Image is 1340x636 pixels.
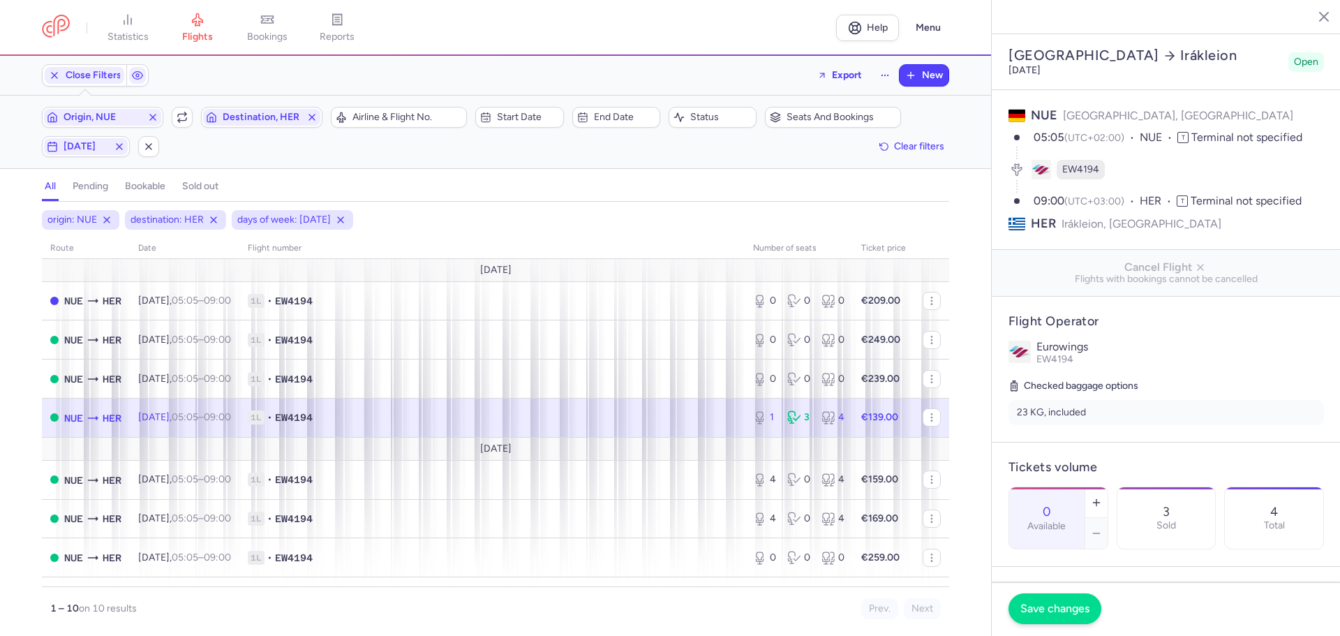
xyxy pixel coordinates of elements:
[172,473,198,485] time: 05:05
[787,112,896,123] span: Seats and bookings
[172,411,231,423] span: –
[907,15,949,41] button: Menu
[66,70,121,81] span: Close Filters
[1140,130,1177,146] span: NUE
[204,334,231,346] time: 09:00
[172,334,198,346] time: 05:05
[1008,378,1324,394] h5: Checked baggage options
[1036,341,1324,353] p: Eurowings
[753,372,776,386] div: 0
[475,107,563,128] button: Start date
[138,552,231,563] span: [DATE],
[64,112,142,123] span: Origin, NUE
[1177,132,1189,143] span: T
[204,295,231,306] time: 09:00
[50,515,59,523] span: OPEN
[1003,274,1330,285] span: Flights with bookings cannot be cancelled
[1008,64,1041,76] time: [DATE]
[267,551,272,565] span: •
[861,295,900,306] strong: €209.00
[172,373,231,385] span: –
[787,333,810,347] div: 0
[131,213,204,227] span: destination: HER
[182,31,213,43] span: flights
[1008,313,1324,330] h4: Flight Operator
[163,13,232,43] a: flights
[267,333,272,347] span: •
[50,475,59,484] span: OPEN
[248,372,265,386] span: 1L
[1020,602,1089,615] span: Save changes
[103,371,121,387] span: Nikos Kazantzakis Airport, Irákleion, Greece
[861,598,898,619] button: Prev.
[64,293,83,309] span: Nürnberg, Nürnberg, Germany
[248,473,265,487] span: 1L
[669,107,757,128] button: Status
[900,65,948,86] button: New
[853,238,914,259] th: Ticket price
[138,295,231,306] span: [DATE],
[103,473,121,488] span: Nikos Kazantzakis Airport, Irákleion, Greece
[480,443,512,454] span: [DATE]
[138,411,231,423] span: [DATE],
[64,550,83,565] span: Nürnberg, Nürnberg, Germany
[1008,593,1101,624] button: Save changes
[64,371,83,387] span: Nürnberg, Nürnberg, Germany
[42,15,70,40] a: CitizenPlane red outlined logo
[861,473,898,485] strong: €159.00
[93,13,163,43] a: statistics
[867,22,888,33] span: Help
[690,112,752,123] span: Status
[904,598,941,619] button: Next
[787,411,810,424] div: 3
[874,136,949,157] button: Clear filters
[204,512,231,524] time: 09:00
[1064,132,1124,144] span: (UTC+02:00)
[1031,108,1057,123] span: NUE
[64,473,83,488] span: Nürnberg, Nürnberg, Germany
[1294,55,1318,69] span: Open
[753,411,776,424] div: 1
[103,550,121,565] span: Nikos Kazantzakis Airport, Irákleion, Greece
[331,107,467,128] button: Airline & Flight No.
[248,551,265,565] span: 1L
[1034,194,1064,207] time: 09:00
[182,180,218,193] h4: sold out
[861,411,898,423] strong: €139.00
[172,552,198,563] time: 05:05
[248,512,265,526] span: 1L
[172,373,198,385] time: 05:05
[138,373,231,385] span: [DATE],
[1177,195,1188,207] span: T
[247,31,288,43] span: bookings
[821,512,844,526] div: 4
[861,373,900,385] strong: €239.00
[267,411,272,424] span: •
[1031,215,1056,232] span: HER
[275,512,313,526] span: EW4194
[832,70,862,80] span: Export
[497,112,558,123] span: Start date
[125,180,165,193] h4: bookable
[45,180,56,193] h4: all
[223,112,301,123] span: Destination, HER
[1163,505,1170,519] p: 3
[275,333,313,347] span: EW4194
[753,512,776,526] div: 4
[1156,520,1176,531] p: Sold
[1062,215,1221,232] span: Irákleion, [GEOGRAPHIC_DATA]
[1008,341,1031,363] img: Eurowings logo
[42,238,130,259] th: route
[275,473,313,487] span: EW4194
[50,554,59,562] span: OPEN
[572,107,660,128] button: End date
[204,373,231,385] time: 09:00
[787,372,810,386] div: 0
[267,512,272,526] span: •
[1027,521,1066,532] label: Available
[103,332,121,348] span: Nikos Kazantzakis Airport, Irákleion, Greece
[861,512,898,524] strong: €169.00
[248,411,265,424] span: 1L
[1008,400,1324,425] li: 23 KG, included
[1008,459,1324,475] h4: Tickets volume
